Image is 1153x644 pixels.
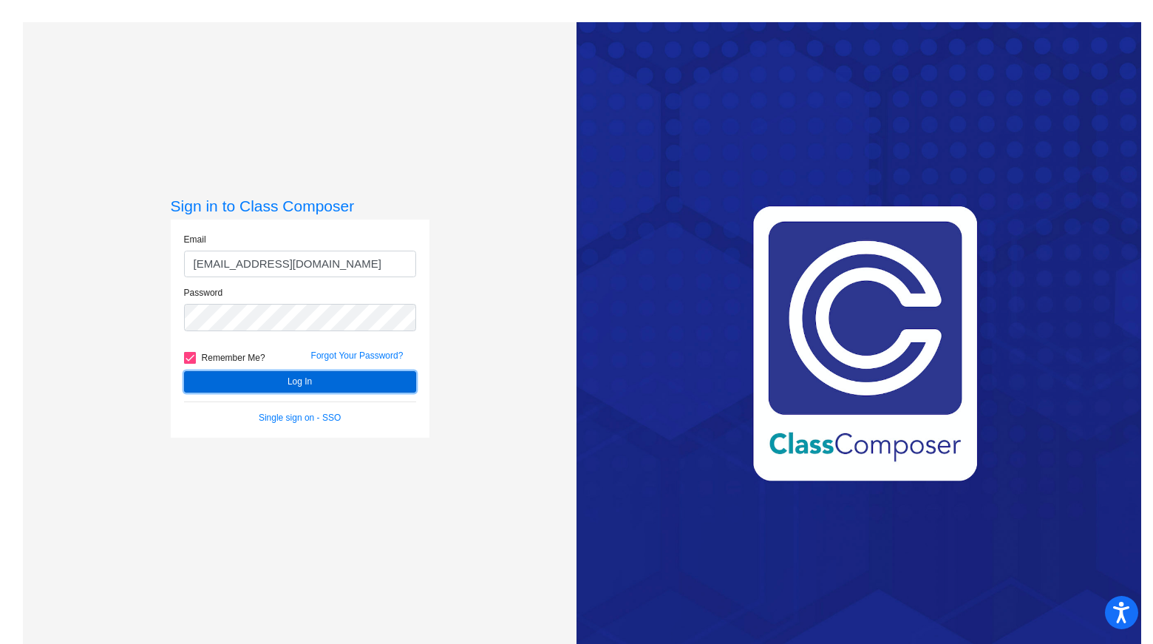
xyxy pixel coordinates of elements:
span: Remember Me? [202,349,265,367]
a: Single sign on - SSO [259,413,341,423]
button: Log In [184,371,416,393]
h3: Sign in to Class Composer [171,197,429,215]
label: Password [184,286,223,299]
label: Email [184,233,206,246]
a: Forgot Your Password? [311,350,404,361]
